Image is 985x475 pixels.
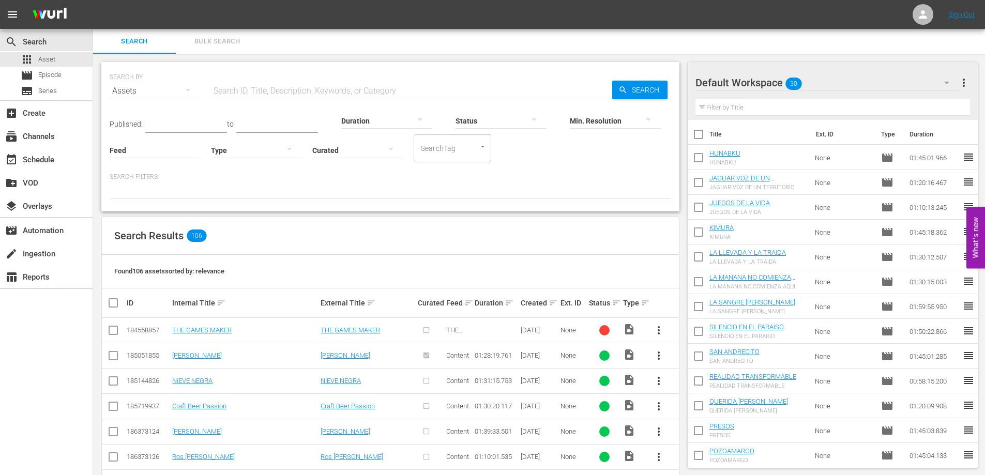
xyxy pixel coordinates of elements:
[446,427,469,435] span: Content
[962,449,975,461] span: reorder
[110,173,671,181] p: Search Filters:
[709,283,807,290] div: LA MANANA NO COMIENZA AQUI
[521,402,557,410] div: [DATE]
[475,297,517,309] div: Duration
[560,402,586,410] div: None
[881,400,893,412] span: Episode
[127,351,169,359] div: 185051855
[962,300,975,312] span: reorder
[709,224,734,232] a: KIMURA
[475,427,517,435] div: 01:39:33.501
[881,375,893,387] span: Episode
[5,154,18,166] span: Schedule
[5,200,18,212] span: Overlays
[709,457,754,464] div: POZOAMARGO
[217,298,226,308] span: sort
[881,275,893,288] span: Episode
[905,418,962,443] td: 01:45:03.839
[695,68,959,97] div: Default Workspace
[646,394,671,419] button: more_vert
[646,445,671,469] button: more_vert
[653,451,665,463] span: more_vert
[962,424,975,436] span: reorder
[182,36,252,48] span: Bulk Search
[905,269,962,294] td: 01:30:15.003
[905,294,962,319] td: 01:59:55.950
[475,377,517,385] div: 01:31:15.753
[646,369,671,393] button: more_vert
[321,377,361,385] a: NIEVE NEGRA
[321,453,383,461] a: Ros [PERSON_NAME]
[811,220,877,244] td: None
[709,333,784,340] div: SILENCIO EN EL PARAISO
[321,402,375,410] a: Craft Beer Passion
[646,318,671,343] button: more_vert
[446,402,469,410] span: Content
[709,373,796,380] a: REALIDAD TRANSFORMABLE
[612,298,621,308] span: sort
[321,326,380,334] a: THE GAMES MAKER
[709,159,740,166] div: HUNABKU
[475,402,517,410] div: 01:30:20.117
[948,10,975,19] a: Sign Out
[5,177,18,189] span: VOD
[127,427,169,435] div: 186373124
[962,250,975,263] span: reorder
[962,325,975,337] span: reorder
[25,3,74,27] img: ans4CAIJ8jUAAAAAAAAAAAAAAAAAAAAAAAAgQb4GAAAAAAAAAAAAAAAAAAAAAAAAJMjXAAAAAAAAAAAAAAAAAAAAAAAAgAT5G...
[321,351,370,359] a: [PERSON_NAME]
[521,427,557,435] div: [DATE]
[560,427,586,435] div: None
[5,224,18,237] span: Automation
[478,142,488,151] button: Open
[903,120,965,149] th: Duration
[811,319,877,344] td: None
[5,271,18,283] span: table_chart
[810,120,875,149] th: Ext. ID
[446,377,469,385] span: Content
[5,248,18,260] span: Ingestion
[628,81,668,99] span: Search
[905,145,962,170] td: 01:45:01.966
[811,418,877,443] td: None
[958,70,970,95] button: more_vert
[653,425,665,438] span: more_vert
[646,343,671,368] button: more_vert
[127,402,169,410] div: 185719937
[187,229,206,242] span: 106
[475,351,517,359] div: 01:28:19.761
[709,397,788,405] a: QUERIDA [PERSON_NAME]
[881,300,893,313] span: Episode
[881,201,893,213] span: Episode
[227,120,234,128] span: to
[172,427,222,435] a: [PERSON_NAME]
[5,130,18,143] span: Channels
[172,326,232,334] a: THE GAMES MAKER
[623,424,635,437] span: Video
[709,149,740,157] a: HUNABKU
[811,145,877,170] td: None
[709,407,788,414] div: QUERIDA [PERSON_NAME]
[110,76,201,105] div: Assets
[709,382,796,389] div: REALIDAD TRANSFORMABLE
[612,81,668,99] button: Search
[962,225,975,238] span: reorder
[521,351,557,359] div: [DATE]
[962,349,975,362] span: reorder
[958,76,970,89] span: more_vert
[172,453,235,461] a: Ros [PERSON_NAME]
[367,298,376,308] span: sort
[6,8,19,21] span: menu
[623,399,635,411] span: Video
[99,36,170,48] span: Search
[709,422,734,430] a: PRESOS
[962,374,975,387] span: reorder
[521,297,557,309] div: Created
[521,326,557,334] div: [DATE]
[905,344,962,369] td: 01:45:01.285
[172,402,226,410] a: Craft Beer Passion
[881,449,893,462] span: Episode
[560,377,586,385] div: None
[785,73,802,95] span: 30
[881,251,893,263] span: Episode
